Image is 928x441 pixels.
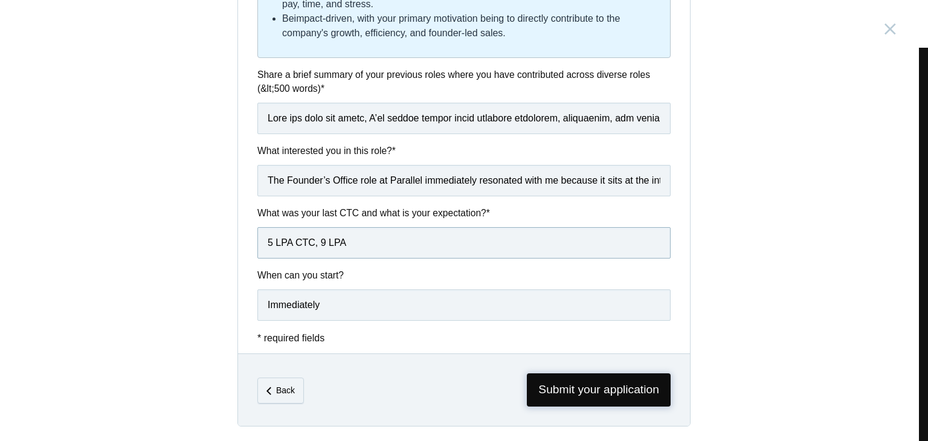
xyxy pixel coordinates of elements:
[527,373,671,407] span: Submit your application
[257,268,671,282] label: When can you start?
[257,68,671,96] label: Share a brief summary of your previous roles where you have contributed across diverse roles (&lt...
[282,11,660,40] li: Be , with your primary motivation being to directly contribute to the company's growth, efficienc...
[257,206,671,220] label: What was your last CTC and what is your expectation?
[257,144,671,158] label: What interested you in this role?
[294,13,352,24] strong: impact-driven
[257,333,324,343] span: * required fields
[276,385,295,395] em: Back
